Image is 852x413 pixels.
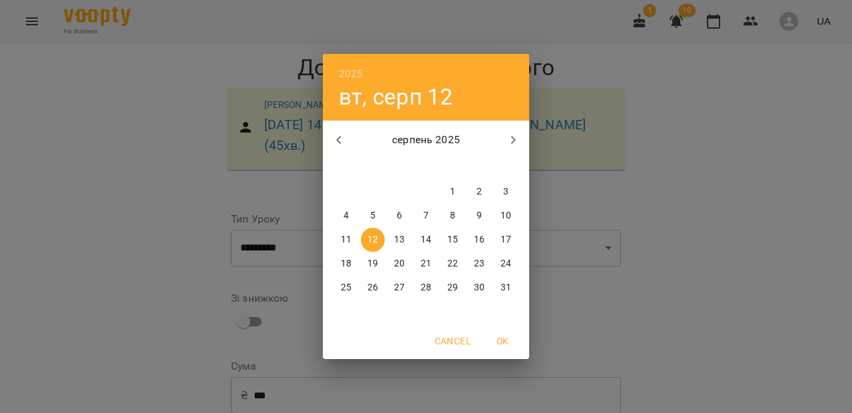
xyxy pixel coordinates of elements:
[394,233,405,246] p: 13
[447,281,458,294] p: 29
[414,204,438,228] button: 7
[334,228,358,252] button: 11
[474,281,485,294] p: 30
[370,209,375,222] p: 5
[477,185,482,199] p: 2
[414,276,438,300] button: 28
[494,204,518,228] button: 10
[501,281,511,294] p: 31
[334,276,358,300] button: 25
[341,257,351,270] p: 18
[339,83,453,111] button: вт, серп 12
[414,252,438,276] button: 21
[441,228,465,252] button: 15
[334,252,358,276] button: 18
[361,204,385,228] button: 5
[467,276,491,300] button: 30
[477,209,482,222] p: 9
[441,252,465,276] button: 22
[361,228,385,252] button: 12
[361,160,385,173] span: вт
[334,160,358,173] span: пн
[423,209,429,222] p: 7
[441,180,465,204] button: 1
[355,132,498,148] p: серпень 2025
[421,281,431,294] p: 28
[467,228,491,252] button: 16
[494,228,518,252] button: 17
[394,257,405,270] p: 20
[367,281,378,294] p: 26
[481,329,524,353] button: OK
[334,204,358,228] button: 4
[474,233,485,246] p: 16
[341,281,351,294] p: 25
[494,180,518,204] button: 3
[414,228,438,252] button: 14
[367,257,378,270] p: 19
[387,252,411,276] button: 20
[361,276,385,300] button: 26
[441,204,465,228] button: 8
[494,252,518,276] button: 24
[501,257,511,270] p: 24
[387,276,411,300] button: 27
[339,65,363,83] button: 2025
[341,233,351,246] p: 11
[387,160,411,173] span: ср
[467,204,491,228] button: 9
[435,333,471,349] span: Cancel
[450,185,455,199] p: 1
[467,160,491,173] span: сб
[397,209,402,222] p: 6
[421,233,431,246] p: 14
[387,204,411,228] button: 6
[441,160,465,173] span: пт
[361,252,385,276] button: 19
[467,180,491,204] button: 2
[467,252,491,276] button: 23
[343,209,349,222] p: 4
[501,209,511,222] p: 10
[487,333,519,349] span: OK
[387,228,411,252] button: 13
[474,257,485,270] p: 23
[494,160,518,173] span: нд
[441,276,465,300] button: 29
[414,160,438,173] span: чт
[447,257,458,270] p: 22
[394,281,405,294] p: 27
[421,257,431,270] p: 21
[494,276,518,300] button: 31
[367,233,378,246] p: 12
[450,209,455,222] p: 8
[447,233,458,246] p: 15
[429,329,476,353] button: Cancel
[501,233,511,246] p: 17
[503,185,509,199] p: 3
